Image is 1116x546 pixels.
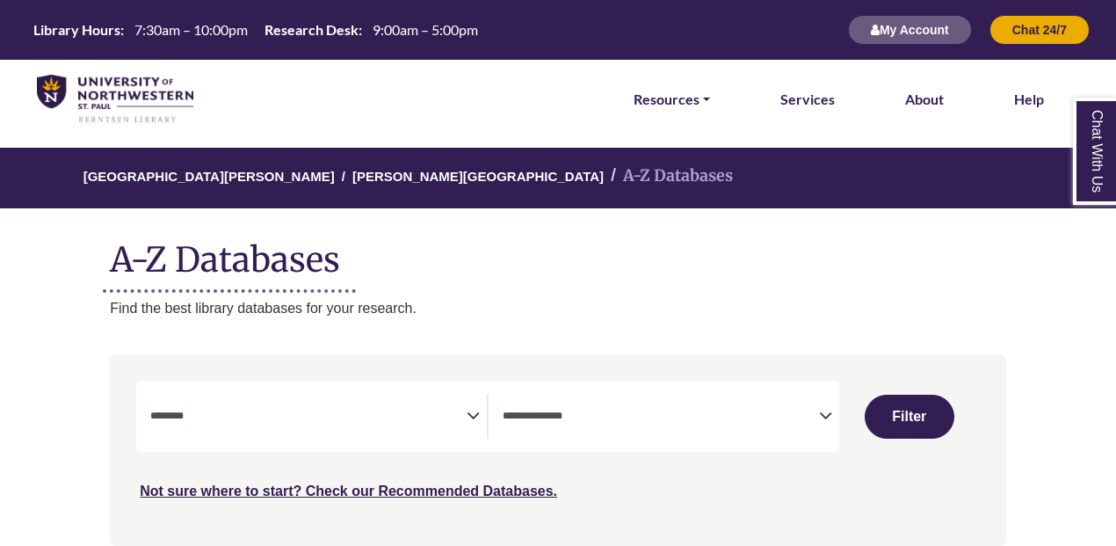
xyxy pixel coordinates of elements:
[780,88,835,111] a: Services
[37,75,193,124] img: library_home
[352,166,604,184] a: [PERSON_NAME][GEOGRAPHIC_DATA]
[373,21,478,38] span: 9:00am – 5:00pm
[848,15,972,45] button: My Account
[110,148,1006,208] nav: breadcrumb
[1014,88,1044,111] a: Help
[604,164,733,189] li: A-Z Databases
[989,22,1090,37] a: Chat 24/7
[150,411,467,425] textarea: Filter
[26,20,485,40] a: Hours Today
[110,354,1006,546] nav: Search filters
[503,411,819,425] textarea: Filter
[865,395,954,439] button: Submit for Search Results
[26,20,125,39] th: Library Hours:
[83,166,335,184] a: [GEOGRAPHIC_DATA][PERSON_NAME]
[110,226,1006,280] h1: A-Z Databases
[257,20,363,39] th: Research Desk:
[905,88,944,111] a: About
[140,484,557,499] a: Not sure where to start? Check our Recommended Databases.
[110,297,1006,320] p: Find the best library databases for your research.
[634,88,710,111] a: Resources
[989,15,1090,45] button: Chat 24/7
[134,21,248,38] span: 7:30am – 10:00pm
[848,22,972,37] a: My Account
[26,20,485,37] table: Hours Today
